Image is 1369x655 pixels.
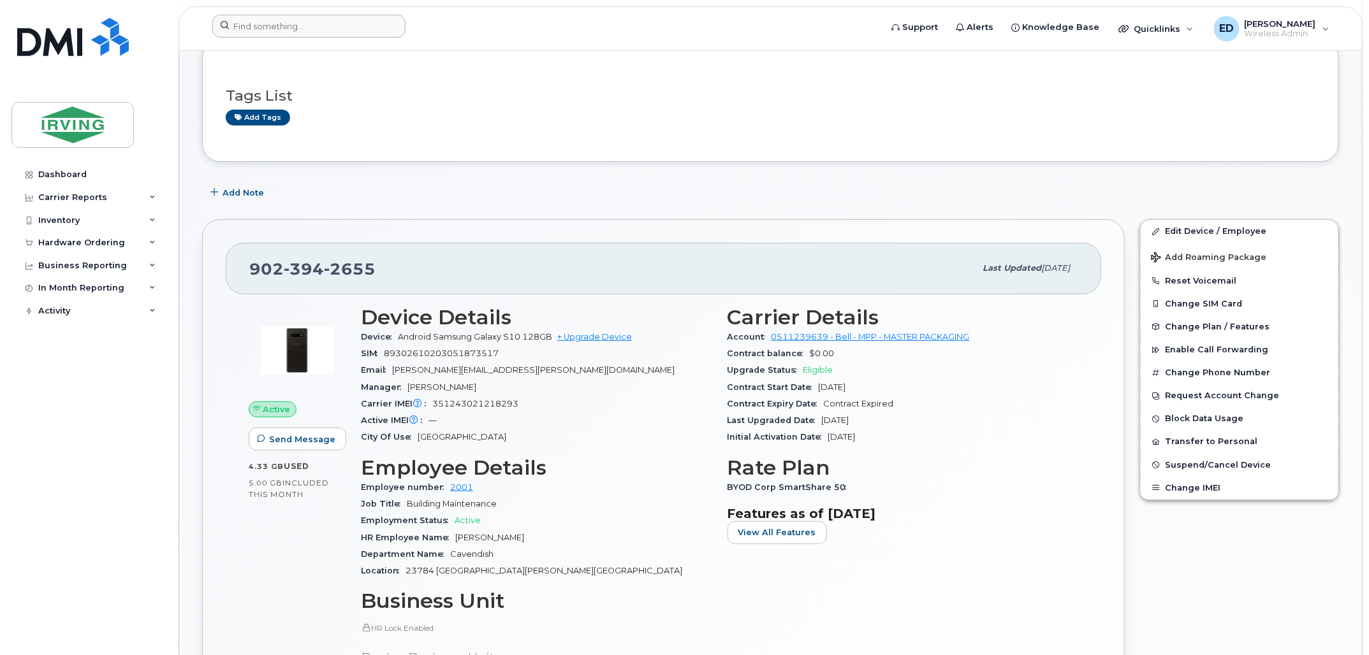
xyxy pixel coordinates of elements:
span: Change Plan / Features [1165,322,1270,331]
button: Send Message [249,428,346,450]
span: Add Roaming Package [1151,252,1266,264]
span: 394 [284,259,324,278]
span: Wireless Admin [1245,29,1316,39]
span: [DATE] [1041,263,1070,273]
span: Active [455,515,481,525]
span: Android Samsung Galaxy S10 128GB [398,332,552,342]
a: Add tags [226,110,290,126]
p: HR Lock Enabled [361,623,712,633]
span: 23784 [GEOGRAPHIC_DATA][PERSON_NAME][GEOGRAPHIC_DATA] [406,566,682,575]
span: 902 [249,259,376,278]
span: Email [361,365,392,375]
span: [PERSON_NAME] [407,382,476,392]
button: Enable Call Forwarding [1141,338,1338,361]
img: image20231002-3703462-dkhqql.jpeg [259,312,335,389]
span: BYOD Corp SmartShare 50 [728,482,853,492]
span: Location [361,566,406,575]
h3: Features as of [DATE] [728,506,1079,521]
a: Knowledge Base [1002,15,1108,40]
span: — [428,415,437,425]
span: Employment Status [361,515,455,525]
span: Eligible [803,365,833,375]
span: View All Features [738,526,816,538]
span: City Of Use [361,432,418,442]
h3: Carrier Details [728,306,1079,329]
h3: Tags List [226,88,1315,104]
a: + Upgrade Device [557,332,632,342]
span: Suspend/Cancel Device [1165,460,1271,470]
span: Active IMEI [361,415,428,425]
span: Last Upgraded Date [728,415,822,425]
button: Block Data Usage [1141,407,1338,430]
span: [DATE] [828,432,856,442]
span: Department Name [361,549,450,559]
button: Change Plan / Features [1141,315,1338,338]
span: 5.00 GB [249,479,282,487]
button: Change Phone Number [1141,361,1338,384]
span: [PERSON_NAME][EMAIL_ADDRESS][PERSON_NAME][DOMAIN_NAME] [392,365,675,375]
span: Job Title [361,499,407,508]
div: Ela Doria [1205,16,1338,41]
span: Account [728,332,772,342]
span: Quicklinks [1134,24,1180,34]
button: Add Roaming Package [1141,243,1338,270]
a: 0511239639 - Bell - MPP - MASTER PACKAGING [772,332,970,342]
span: Cavendish [450,549,494,559]
span: [DATE] [822,415,849,425]
button: Reset Voicemail [1141,270,1338,292]
div: Quicklinks [1109,16,1203,41]
span: ED [1219,21,1234,36]
span: Device [361,332,398,342]
span: Active [263,403,291,415]
h3: Device Details [361,306,712,329]
span: Carrier IMEI [361,399,432,408]
a: 2001 [450,482,473,492]
span: 4.33 GB [249,462,284,471]
span: Send Message [269,433,335,445]
a: Support [882,15,947,40]
span: Add Note [223,187,264,199]
span: 89302610203051873517 [384,349,499,358]
h3: Employee Details [361,456,712,479]
span: Contract Expired [824,399,894,408]
span: 2655 [324,259,376,278]
span: Support [902,21,938,34]
span: Employee number [361,482,450,492]
span: [PERSON_NAME] [1245,18,1316,29]
button: Suspend/Cancel Device [1141,454,1338,477]
span: Contract Expiry Date [728,399,824,408]
span: HR Employee Name [361,533,455,542]
span: Last updated [983,263,1041,273]
span: Contract balance [728,349,810,358]
span: [GEOGRAPHIC_DATA] [418,432,506,442]
button: Add Note [202,181,275,204]
button: Change IMEI [1141,477,1338,500]
span: Initial Activation Date [728,432,828,442]
span: Building Maintenance [407,499,497,508]
span: Enable Call Forwarding [1165,345,1268,355]
h3: Business Unit [361,589,712,612]
a: Edit Device / Employee [1141,220,1338,243]
span: [PERSON_NAME] [455,533,524,542]
span: [DATE] [819,382,846,392]
span: Upgrade Status [728,365,803,375]
span: $0.00 [810,349,835,358]
span: included this month [249,478,329,499]
span: SIM [361,349,384,358]
button: Request Account Change [1141,384,1338,407]
span: used [284,461,309,471]
span: Manager [361,382,407,392]
button: Change SIM Card [1141,292,1338,315]
span: 351243021218293 [432,399,518,408]
a: Alerts [947,15,1002,40]
button: View All Features [728,521,827,544]
input: Find something... [212,15,406,38]
button: Transfer to Personal [1141,430,1338,453]
span: Knowledge Base [1022,21,1099,34]
span: Contract Start Date [728,382,819,392]
span: Alerts [967,21,993,34]
h3: Rate Plan [728,456,1079,479]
